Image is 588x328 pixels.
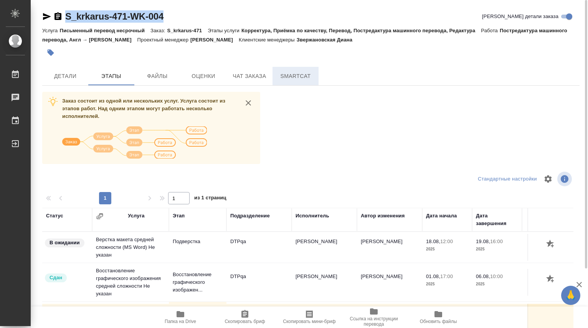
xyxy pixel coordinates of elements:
span: Папка на Drive [165,319,196,324]
p: 18.08, [426,239,440,244]
button: Добавить тэг [42,44,59,61]
p: 10:00 [490,273,503,279]
span: Этапы [93,71,130,81]
td: [PERSON_NAME] [292,234,357,261]
div: split button [476,173,539,185]
p: В ожидании [50,239,80,247]
td: DTPqa [226,234,292,261]
button: Обновить файлы [406,306,471,328]
button: close [243,97,254,109]
div: Исполнитель [296,212,329,220]
span: [PERSON_NAME] детали заказа [482,13,558,20]
p: 2025 [426,245,468,253]
td: DTPqa [226,269,292,296]
p: 06.08, [476,273,490,279]
p: Восстановление графического изображен... [173,271,223,294]
span: из 1 страниц [194,193,226,204]
p: 2025 [476,280,518,288]
span: Оценки [185,71,222,81]
div: Автор изменения [361,212,405,220]
td: [PERSON_NAME] [357,234,422,261]
span: Настроить таблицу [539,170,557,188]
p: 16:00 [490,239,503,244]
p: Клиентские менеджеры [239,37,297,43]
p: Сдан [50,274,62,282]
p: Работа [481,28,500,33]
div: Статус [46,212,63,220]
span: Обновить файлы [420,319,457,324]
p: Подверстка [173,238,223,245]
button: Сгруппировать [96,212,104,220]
button: Скопировать ссылку [53,12,63,21]
p: 01.08, [426,273,440,279]
p: шт [526,280,568,288]
td: [PERSON_NAME] [292,269,357,296]
div: Дата начала [426,212,457,220]
span: 🙏 [564,287,577,303]
button: Добавить оценку [544,273,557,286]
a: S_krkarus-471-WK-004 [65,11,164,22]
p: Корректура, Приёмка по качеству, Перевод, Постредактура машинного перевода, Редактура [241,28,481,33]
button: Скопировать ссылку для ЯМессенджера [42,12,51,21]
p: S_krkarus-471 [167,28,208,33]
button: Папка на Drive [148,306,213,328]
button: Скопировать мини-бриф [277,306,342,328]
p: Услуга [42,28,59,33]
span: Чат заказа [231,71,268,81]
p: 19.08, [476,239,490,244]
span: Скопировать бриф [225,319,265,324]
p: 139 [526,273,568,280]
button: Скопировать бриф [213,306,277,328]
p: Проектный менеджер [137,37,190,43]
p: страница [526,245,568,253]
p: 218 [526,238,568,245]
td: Верстка макета средней сложности (MS Word) Не указан [92,232,169,263]
p: Заказ: [150,28,167,33]
p: Этапы услуги [208,28,241,33]
button: 🙏 [561,286,580,305]
div: Подразделение [230,212,270,220]
p: 12:00 [440,239,453,244]
span: Посмотреть информацию [557,172,573,186]
td: [PERSON_NAME] [357,269,422,296]
button: Ссылка на инструкции перевода [342,306,406,328]
div: Дата завершения [476,212,518,227]
span: Заказ состоит из одной или нескольких услуг. Услуга состоит из этапов работ. Над одним этапом мог... [62,98,225,119]
p: 2025 [426,280,468,288]
p: 17:00 [440,273,453,279]
span: Ссылка на инструкции перевода [346,316,401,327]
span: Скопировать мини-бриф [283,319,335,324]
span: SmartCat [277,71,314,81]
span: Файлы [139,71,176,81]
span: Детали [47,71,84,81]
button: Добавить оценку [544,238,557,251]
p: 2025 [476,245,518,253]
p: Письменный перевод несрочный [59,28,150,33]
div: Услуга [128,212,144,220]
p: [PERSON_NAME] [190,37,239,43]
p: Звержановская Диана [297,37,358,43]
td: Восстановление графического изображения средней сложности Не указан [92,263,169,301]
div: Этап [173,212,185,220]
